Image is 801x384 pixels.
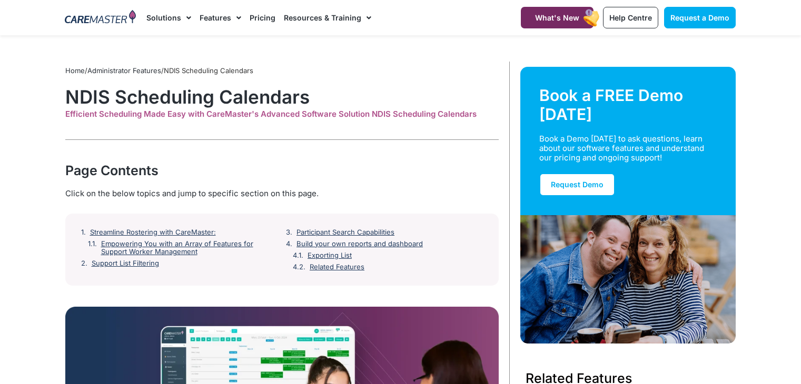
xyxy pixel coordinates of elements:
[296,228,394,237] a: Participant Search Capabilities
[65,10,136,26] img: CareMaster Logo
[90,228,216,237] a: Streamline Rostering with CareMaster:
[92,259,159,268] a: Support List Filtering
[310,263,364,271] a: Related Features
[164,66,253,75] span: NDIS Scheduling Calendars
[539,86,717,124] div: Book a FREE Demo [DATE]
[308,251,352,260] a: Exporting List
[670,13,729,22] span: Request a Demo
[65,161,499,180] div: Page Contents
[539,173,615,196] a: Request Demo
[551,180,604,189] span: Request Demo
[609,13,652,22] span: Help Centre
[603,7,658,28] a: Help Centre
[535,13,579,22] span: What's New
[65,86,499,108] h1: NDIS Scheduling Calendars
[521,7,594,28] a: What's New
[65,109,499,119] div: Efficient Scheduling Made Easy with CareMaster's Advanced Software Solution NDIS Scheduling Calen...
[101,240,278,256] a: Empowering You with an Array of Features for Support Worker Management
[520,215,736,343] img: Support Worker and NDIS Participant out for a coffee.
[664,7,736,28] a: Request a Demo
[87,66,161,75] a: Administrator Features
[539,134,705,163] div: Book a Demo [DATE] to ask questions, learn about our software features and understand our pricing...
[65,66,85,75] a: Home
[65,188,499,199] div: Click on the below topics and jump to specific section on this page.
[65,66,253,75] span: / /
[296,240,423,248] a: Build your own reports and dashboard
